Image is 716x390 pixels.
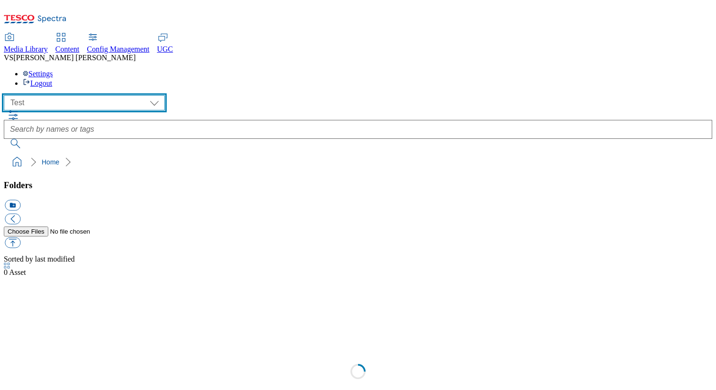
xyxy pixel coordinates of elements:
a: Content [55,34,80,54]
input: Search by names or tags [4,120,712,139]
a: Config Management [87,34,150,54]
span: UGC [157,45,173,53]
span: Content [55,45,80,53]
a: home [9,154,25,170]
span: [PERSON_NAME] [PERSON_NAME] [13,54,135,62]
a: Logout [23,79,52,87]
span: VS [4,54,13,62]
a: Home [42,158,59,166]
a: Settings [23,70,53,78]
a: Media Library [4,34,48,54]
h3: Folders [4,180,712,190]
a: UGC [157,34,173,54]
span: Sorted by last modified [4,255,75,263]
span: Media Library [4,45,48,53]
span: Config Management [87,45,150,53]
span: Asset [4,268,26,276]
span: 0 [4,268,9,276]
nav: breadcrumb [4,153,712,171]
